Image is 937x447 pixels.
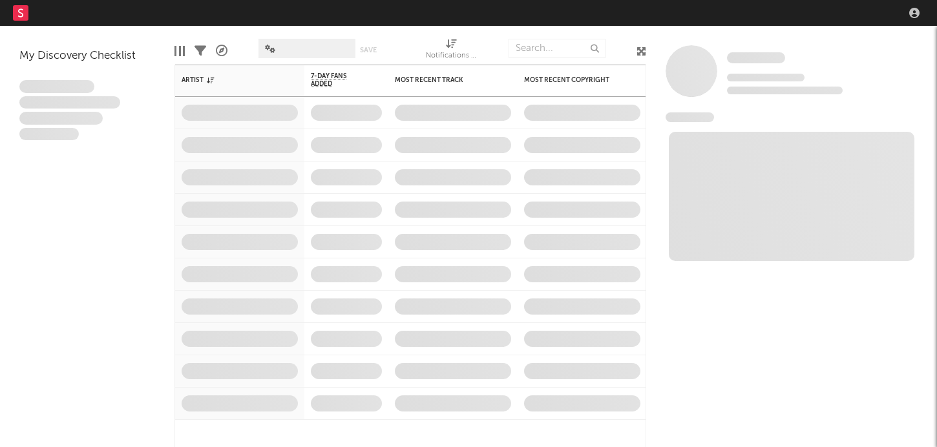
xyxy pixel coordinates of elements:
div: A&R Pipeline [216,32,227,70]
span: 0 fans last week [727,87,843,94]
span: 7-Day Fans Added [311,72,363,88]
input: Search... [509,39,605,58]
span: Praesent ac interdum [19,112,103,125]
div: Edit Columns [174,32,185,70]
span: Tracking Since: [DATE] [727,74,805,81]
div: Most Recent Copyright [524,76,621,84]
span: Lorem ipsum dolor [19,80,94,93]
div: Filters [195,32,206,70]
div: Notifications (Artist) [426,48,478,64]
span: Some Artist [727,52,785,63]
button: Save [360,47,377,54]
span: Aliquam viverra [19,128,79,141]
span: Integer aliquet in purus et [19,96,120,109]
div: Notifications (Artist) [426,32,478,70]
div: Artist [182,76,279,84]
div: My Discovery Checklist [19,48,155,64]
a: Some Artist [727,52,785,65]
div: Most Recent Track [395,76,492,84]
span: News Feed [666,112,714,122]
